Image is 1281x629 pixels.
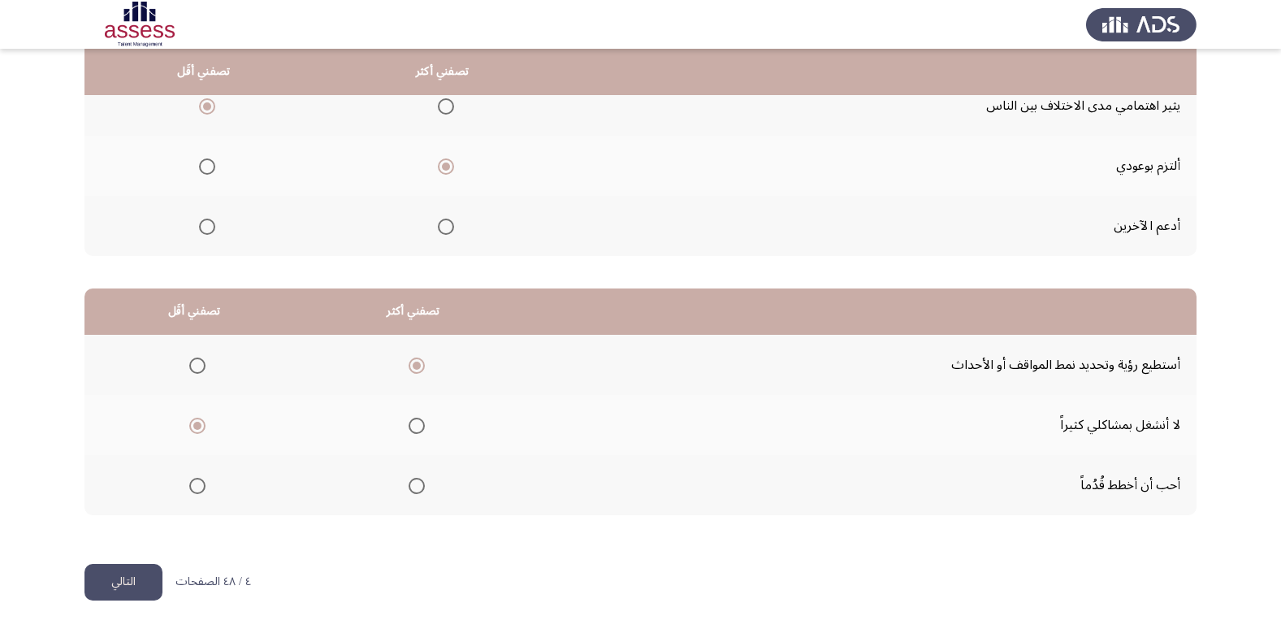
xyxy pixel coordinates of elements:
mat-radio-group: Select an option [431,212,454,240]
td: أحب أن أخطط قُدُماً [523,455,1197,515]
mat-radio-group: Select an option [183,351,206,379]
td: أستطيع رؤية وتحديد نمط المواقف أو الأحداث [523,335,1197,395]
mat-radio-group: Select an option [431,92,454,119]
mat-radio-group: Select an option [183,411,206,439]
p: ٤ / ٤٨ الصفحات [175,575,251,589]
mat-radio-group: Select an option [193,92,215,119]
th: تصفني أقَل [84,288,304,335]
th: تصفني أكثر [304,288,523,335]
th: تصفني أقَل [84,49,323,95]
mat-radio-group: Select an option [402,411,425,439]
mat-radio-group: Select an option [402,471,425,499]
mat-radio-group: Select an option [193,212,215,240]
mat-radio-group: Select an option [402,351,425,379]
img: Assess Talent Management logo [1086,2,1197,47]
td: أدعم الآخرين [562,196,1197,256]
td: ألتزم بوعودي [562,136,1197,196]
mat-radio-group: Select an option [193,152,215,180]
mat-radio-group: Select an option [431,152,454,180]
td: يثير اهتمامي مدى الاختلاف بين الناس [562,76,1197,136]
img: Assessment logo of OCM R1 ASSESS [84,2,195,47]
mat-radio-group: Select an option [183,471,206,499]
button: load next page [84,564,162,601]
th: تصفني أكثر [323,49,562,95]
td: لا أنشغل بمشاكلي كثيراً [523,395,1197,455]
